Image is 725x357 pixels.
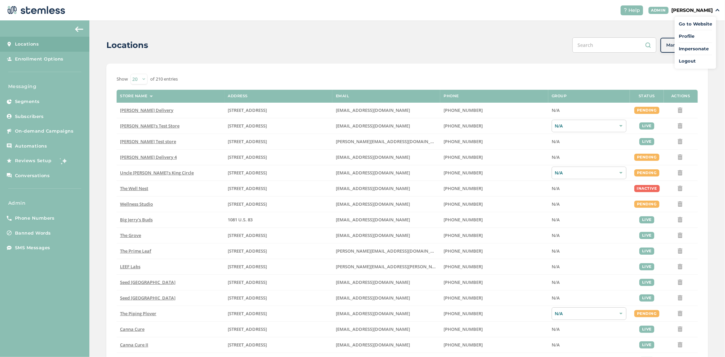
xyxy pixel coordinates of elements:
[679,21,712,28] a: Go to Website
[336,123,410,129] span: [EMAIL_ADDRESS][DOMAIN_NAME]
[75,27,83,32] img: icon-arrow-back-accent-c549486e.svg
[120,107,173,113] span: [PERSON_NAME] Delivery
[444,217,483,223] span: [PHONE_NUMBER]
[228,107,267,113] span: [STREET_ADDRESS]
[120,326,144,332] span: Canna Cure
[639,263,654,270] div: live
[679,46,712,52] span: Impersonate
[228,94,248,98] label: Address
[444,170,545,176] label: (907) 330-7833
[120,170,221,176] label: Uncle Herb’s King Circle
[228,248,267,254] span: [STREET_ADDRESS]
[444,217,545,223] label: (580) 539-1118
[336,342,437,348] label: contact@shopcannacure.com
[120,139,221,144] label: Swapnil Test store
[336,154,410,160] span: [EMAIL_ADDRESS][DOMAIN_NAME]
[228,201,267,207] span: [STREET_ADDRESS]
[120,342,221,348] label: Canna Cure II
[120,107,221,113] label: Hazel Delivery
[336,107,410,113] span: [EMAIL_ADDRESS][DOMAIN_NAME]
[639,341,654,348] div: live
[552,120,626,132] div: N/A
[639,94,655,98] label: Status
[120,138,176,144] span: [PERSON_NAME] Test store
[15,172,50,179] span: Conversations
[228,123,267,129] span: [STREET_ADDRESS]
[336,186,437,191] label: vmrobins@gmail.com
[228,342,267,348] span: [STREET_ADDRESS]
[120,232,141,238] span: The Grove
[552,233,626,238] label: N/A
[634,107,659,114] div: pending
[634,154,659,161] div: pending
[639,216,654,223] div: live
[552,201,626,207] label: N/A
[15,230,51,237] span: Banned Words
[639,294,654,302] div: live
[228,123,329,129] label: 123 East Main Street
[691,324,725,357] div: Chat Widget
[444,107,545,113] label: (818) 561-0790
[15,215,55,222] span: Phone Numbers
[228,311,329,317] label: 10 Main Street
[120,217,153,223] span: Big Jerry's Buds
[444,185,483,191] span: [PHONE_NUMBER]
[336,139,437,144] label: swapnil@stemless.co
[336,138,445,144] span: [PERSON_NAME][EMAIL_ADDRESS][DOMAIN_NAME]
[639,326,654,333] div: live
[120,279,175,285] span: Seed [GEOGRAPHIC_DATA]
[15,56,64,63] span: Enrollment Options
[336,232,410,238] span: [EMAIL_ADDRESS][DOMAIN_NAME]
[15,157,52,164] span: Reviews Setup
[336,310,410,317] span: [EMAIL_ADDRESS][DOMAIN_NAME]
[634,185,660,192] div: inactive
[336,264,437,270] label: josh.bowers@leefca.com
[5,3,65,17] img: logo-dark-0685b13c.svg
[639,138,654,145] div: live
[228,326,267,332] span: [STREET_ADDRESS]
[552,307,626,320] div: N/A
[120,279,221,285] label: Seed Portland
[666,42,702,49] span: Manage Groups
[444,326,545,332] label: (580) 280-2262
[120,170,194,176] span: Uncle [PERSON_NAME]’s King Circle
[228,264,329,270] label: 1785 South Main Street
[120,295,221,301] label: Seed Boston
[664,90,698,103] th: Actions
[649,7,669,14] div: ADMIN
[634,310,659,317] div: pending
[552,264,626,270] label: N/A
[120,217,221,223] label: Big Jerry's Buds
[444,201,483,207] span: [PHONE_NUMBER]
[634,169,659,176] div: pending
[120,264,221,270] label: LEEF Labs
[444,123,483,129] span: [PHONE_NUMBER]
[120,310,156,317] span: The Piping Plover
[120,233,221,238] label: The Grove
[634,201,659,208] div: pending
[336,263,479,270] span: [PERSON_NAME][EMAIL_ADDRESS][PERSON_NAME][DOMAIN_NAME]
[444,279,545,285] label: (207) 747-4648
[444,154,545,160] label: (818) 561-0790
[629,7,640,14] span: Help
[444,248,545,254] label: (520) 272-8455
[106,39,148,51] h2: Locations
[336,217,410,223] span: [EMAIL_ADDRESS][DOMAIN_NAME]
[228,295,329,301] label: 401 Centre Street
[120,186,221,191] label: The Well Nest
[336,123,437,129] label: brianashen@gmail.com
[679,33,712,40] a: Profile
[552,217,626,223] label: N/A
[639,279,654,286] div: live
[444,295,545,301] label: (617) 553-5922
[572,37,656,53] input: Search
[228,107,329,113] label: 17523 Ventura Boulevard
[444,232,483,238] span: [PHONE_NUMBER]
[120,248,151,254] span: The Prime Leaf
[120,311,221,317] label: The Piping Plover
[120,123,179,129] span: [PERSON_NAME]'s Test Store
[228,154,329,160] label: 17523 Ventura Boulevard
[336,248,437,254] label: john@theprimeleaf.com
[228,279,329,285] label: 553 Congress Street
[552,326,626,332] label: N/A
